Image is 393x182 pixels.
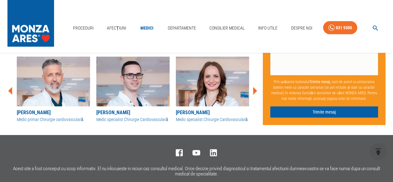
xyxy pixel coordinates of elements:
[17,109,90,116] div: [PERSON_NAME]
[323,21,357,35] a: 031 9300
[256,22,280,35] a: Info Utile
[104,22,129,35] a: Afecțiuni
[137,22,157,35] a: Medici
[176,57,249,123] a: [PERSON_NAME]Medic specialist Chirurgie Cardiovasculară
[96,116,170,123] div: Medic specialist Chirurgie Cardiovasculară
[336,24,352,32] div: 031 9300
[176,109,249,116] div: [PERSON_NAME]
[96,109,170,116] div: [PERSON_NAME]
[270,106,378,118] button: Trimite mesaj
[17,57,90,123] a: [PERSON_NAME]Medic primar Chirurgie cardiovasculară
[309,79,330,84] b: Trimite mesaj
[71,22,96,35] a: Proceduri
[207,22,247,35] a: Consilier Medical
[7,166,386,177] p: Acest site a fost conceput cu scop informativ. El nu inlocuieste in niciun caz consultul medical....
[270,76,378,104] p: Prin apăsarea butonului , sunt de acord cu prelucrarea datelor mele cu caracter personal (ce pot ...
[370,143,387,160] button: delete
[165,22,199,35] a: Departamente
[17,116,90,123] div: Medic primar Chirurgie cardiovasculară
[289,22,315,35] a: Despre Noi
[176,116,249,123] div: Medic specialist Chirurgie Cardiovasculară
[96,57,170,123] a: [PERSON_NAME]Medic specialist Chirurgie Cardiovasculară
